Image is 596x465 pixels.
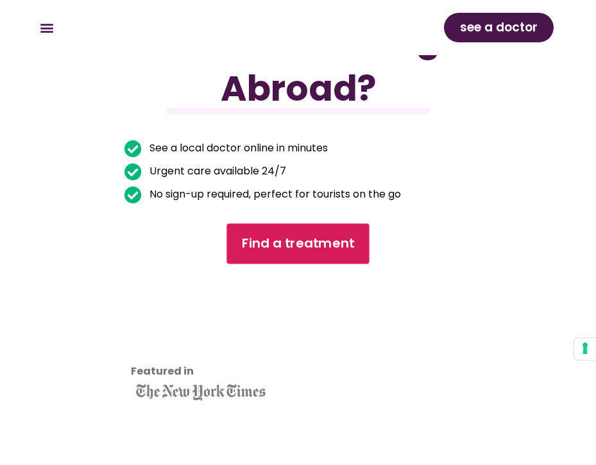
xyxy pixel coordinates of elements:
span: See a local doctor online in minutes [146,139,328,157]
span: Urgent care available 24/7 [146,162,286,180]
span: No sign-up required, perfect for tourists on the go [146,185,401,203]
iframe: Customer reviews powered by Trustpilot [131,285,331,382]
a: see a doctor [444,13,554,42]
strong: Featured in [131,364,194,378]
button: Your consent preferences for tracking technologies [574,338,596,360]
div: Menu Toggle [36,17,57,38]
a: Find a treatment [226,224,369,264]
span: Find a treatment [242,235,355,253]
span: see a doctor [460,17,538,38]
